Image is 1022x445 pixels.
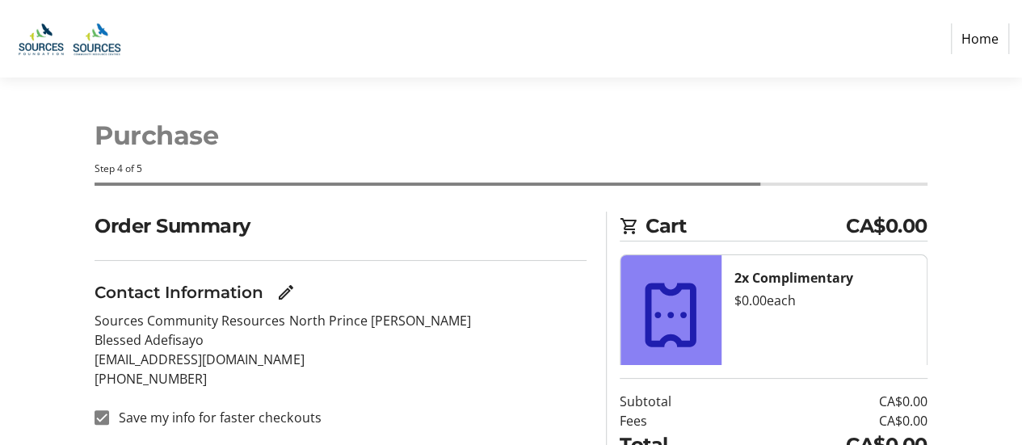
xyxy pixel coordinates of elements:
[95,116,927,155] h1: Purchase
[620,392,739,411] td: Subtotal
[951,23,1009,54] a: Home
[13,6,128,71] img: Sources Community Resources Society and Sources Foundation's Logo
[734,269,853,287] strong: 2x Complimentary
[95,162,927,176] div: Step 4 of 5
[109,408,321,427] label: Save my info for faster checkouts
[734,291,914,310] div: $0.00 each
[739,392,927,411] td: CA$0.00
[95,350,587,369] p: [EMAIL_ADDRESS][DOMAIN_NAME]
[95,369,587,388] p: [PHONE_NUMBER]
[95,280,263,304] h3: Contact Information
[646,212,846,241] span: Cart
[846,212,927,241] span: CA$0.00
[95,330,587,350] p: Blessed Adefisayo
[95,311,587,330] p: Sources Community Resources North Prince [PERSON_NAME]
[739,411,927,430] td: CA$0.00
[620,411,739,430] td: Fees
[95,212,587,241] h2: Order Summary
[270,276,302,309] button: Edit Contact Information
